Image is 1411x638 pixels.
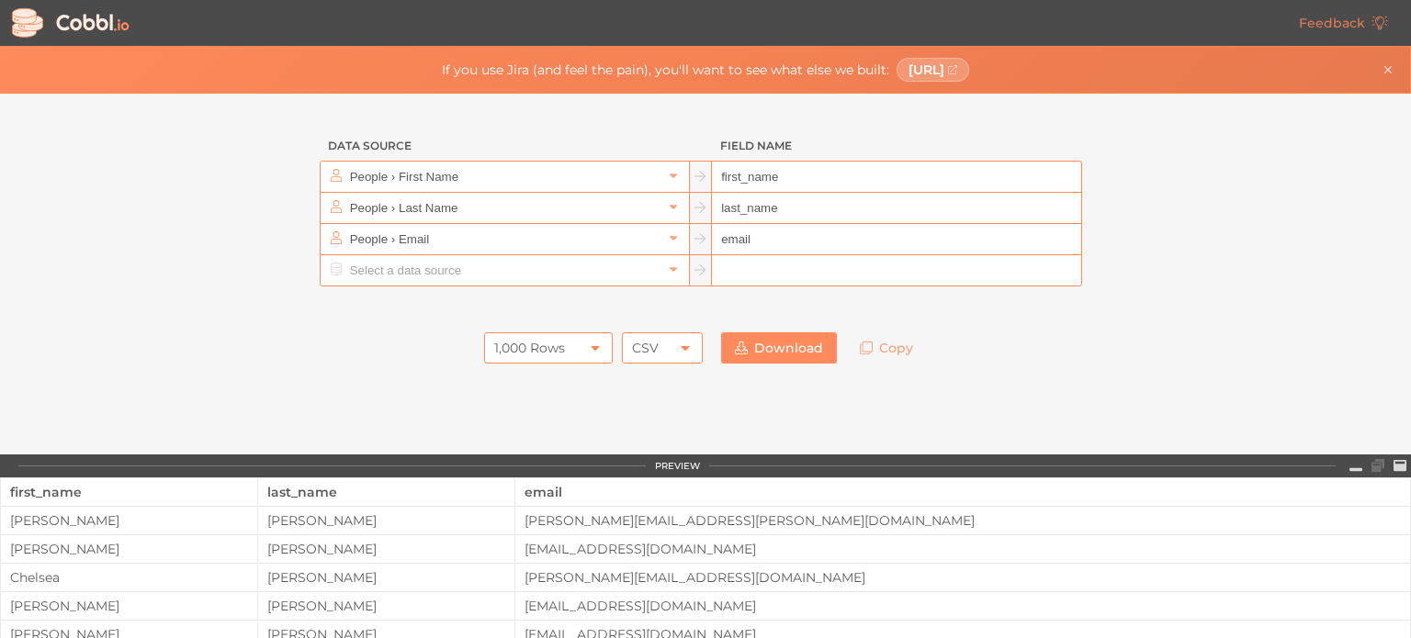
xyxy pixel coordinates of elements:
div: [EMAIL_ADDRESS][DOMAIN_NAME] [515,599,1410,613]
button: Close banner [1377,59,1399,81]
div: [EMAIL_ADDRESS][DOMAIN_NAME] [515,542,1410,556]
a: Download [721,332,837,364]
span: [URL] [909,62,944,77]
a: Feedback [1285,7,1402,39]
a: Copy [846,332,927,364]
div: [PERSON_NAME] [1,542,257,556]
input: Select a data source [345,255,662,285]
div: [PERSON_NAME] [1,513,257,528]
h3: Data Source [320,130,690,162]
div: PREVIEW [655,461,700,472]
span: If you use Jira (and feel the pain), you'll want to see what else we built: [442,62,889,77]
div: email [525,478,1401,506]
input: Select a data source [345,224,662,254]
div: [PERSON_NAME] [1,599,257,613]
div: first_name [10,478,248,506]
div: [PERSON_NAME] [258,570,514,585]
div: [PERSON_NAME][EMAIL_ADDRESS][PERSON_NAME][DOMAIN_NAME] [515,513,1410,528]
div: 1,000 Rows [494,332,565,364]
input: Select a data source [345,193,662,223]
a: [URL] [897,58,970,82]
div: [PERSON_NAME][EMAIL_ADDRESS][DOMAIN_NAME] [515,570,1410,585]
input: Select a data source [345,162,662,192]
div: [PERSON_NAME] [258,513,514,528]
div: [PERSON_NAME] [258,599,514,613]
div: last_name [267,478,505,506]
div: [PERSON_NAME] [258,542,514,556]
h3: Field Name [712,130,1082,162]
div: Chelsea [1,570,257,585]
div: CSV [632,332,659,364]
